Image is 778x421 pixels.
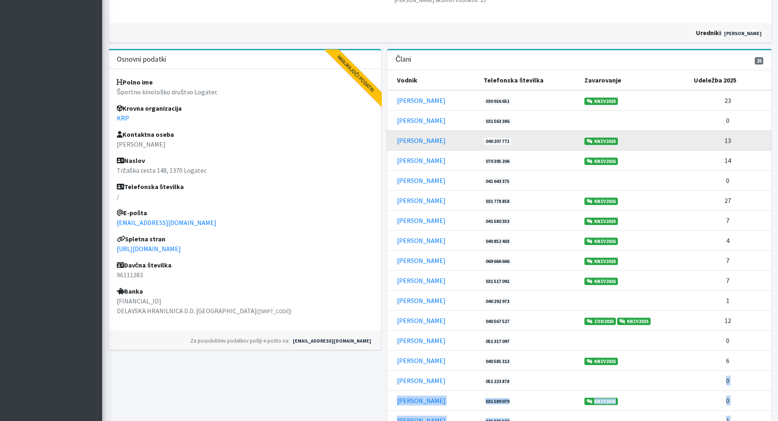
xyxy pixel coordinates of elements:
strong: E-pošta [117,209,147,217]
p: Tržaška cesta 148, 1370 Logatec [117,165,373,175]
h3: Člani [395,55,411,64]
a: 030 916 651 [484,98,511,105]
a: 040 852 403 [484,238,511,245]
a: 031 563 386 [484,118,511,125]
span: 25 [755,57,764,65]
a: [PERSON_NAME] [397,176,446,185]
a: 031 517 091 [484,278,511,285]
td: 27 [689,190,771,210]
th: Zavarovanje [580,70,689,90]
td: 14 [689,150,771,170]
td: 0 [689,370,771,390]
a: KNZV2025 [584,358,618,365]
a: [URL][DOMAIN_NAME] [117,245,181,253]
th: Vodnik [387,70,479,90]
td: 23 [689,90,771,111]
a: 040 585 313 [484,358,511,365]
a: 070 395 206 [484,158,511,165]
a: 031 778 858 [484,198,511,205]
a: KNZV2025 [584,278,618,285]
td: 7 [689,270,771,290]
h3: Osnovni podatki [117,55,166,64]
td: 7 [689,210,771,230]
a: KNZV2025 [584,98,618,105]
td: 0 [689,330,771,350]
strong: Spletna stran [117,235,165,243]
strong: Kontaktna oseba [117,130,174,138]
a: [PERSON_NAME] [397,96,446,105]
a: [PERSON_NAME] [397,216,446,225]
td: 12 [689,310,771,330]
a: 031 589 079 [484,398,511,405]
a: [PERSON_NAME] [397,196,446,205]
a: 040 292 973 [484,298,511,305]
td: 13 [689,130,771,150]
a: KNZV2025 [584,138,618,145]
a: [PERSON_NAME] [397,396,446,405]
a: KNZV2025 [584,258,618,265]
strong: Naslov [117,156,145,165]
a: [PERSON_NAME] [397,276,446,285]
a: KNZV2025 [584,238,618,245]
td: 0 [689,390,771,410]
a: [EMAIL_ADDRESS][DOMAIN_NAME] [291,337,373,345]
a: 040 567 527 [484,318,511,325]
p: / [117,192,373,201]
td: 7 [689,250,771,270]
a: 051 317 097 [484,338,511,345]
td: 4 [689,230,771,250]
a: KNZV2025 [584,218,618,225]
a: ZOD2025 [584,318,616,325]
a: [EMAIL_ADDRESS][DOMAIN_NAME] [117,218,216,227]
a: KNZV2025 [617,318,651,325]
a: KNZV2025 [584,198,618,205]
strong: Banka [117,287,143,295]
th: Udeležba 2025 [689,70,771,90]
a: [PERSON_NAME] [397,296,446,305]
strong: Telefonska številka [117,183,184,191]
td: 6 [689,350,771,370]
td: 0 [689,110,771,130]
a: KNZV2025 [584,158,618,165]
a: [PERSON_NAME] [397,116,446,125]
a: 040 207 771 [484,138,511,145]
a: [PERSON_NAME] [397,236,446,245]
a: 041 580 353 [484,218,511,225]
td: 1 [689,290,771,310]
div: Manjkajoči podatki [318,36,394,112]
a: [PERSON_NAME] [397,336,446,345]
small: Za posodobitev podatkov pošlji e-pošto na: [190,337,290,344]
a: KNZV2025 [584,398,618,405]
strong: uredniki [696,29,721,37]
div: : [440,28,767,38]
strong: Krovna organizacija [117,104,182,112]
a: [PERSON_NAME] [397,156,446,165]
strong: Davčna številka [117,261,172,269]
a: 051 223 878 [484,378,511,385]
a: [PERSON_NAME] [397,376,446,385]
a: [PERSON_NAME] [722,30,764,37]
a: [PERSON_NAME] [397,256,446,265]
th: Telefonska številka [479,70,580,90]
a: 069 666 666 [484,258,511,265]
strong: Polno ime [117,78,153,86]
a: [PERSON_NAME] [397,136,446,145]
small: ([SWIFT_CODE]) [257,308,292,314]
a: [PERSON_NAME] [397,316,446,325]
a: [PERSON_NAME] [397,356,446,365]
p: 96111283 [117,270,373,280]
td: 0 [689,170,771,190]
a: KRP [117,114,129,122]
a: 041 643 375 [484,178,511,185]
p: [FINANCIAL_ID] DELAVSKA HRANILNICA D.D. [GEOGRAPHIC_DATA] [117,296,373,316]
p: Športno kinološko društvo Logatec [117,87,373,97]
p: [PERSON_NAME] [117,139,373,149]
